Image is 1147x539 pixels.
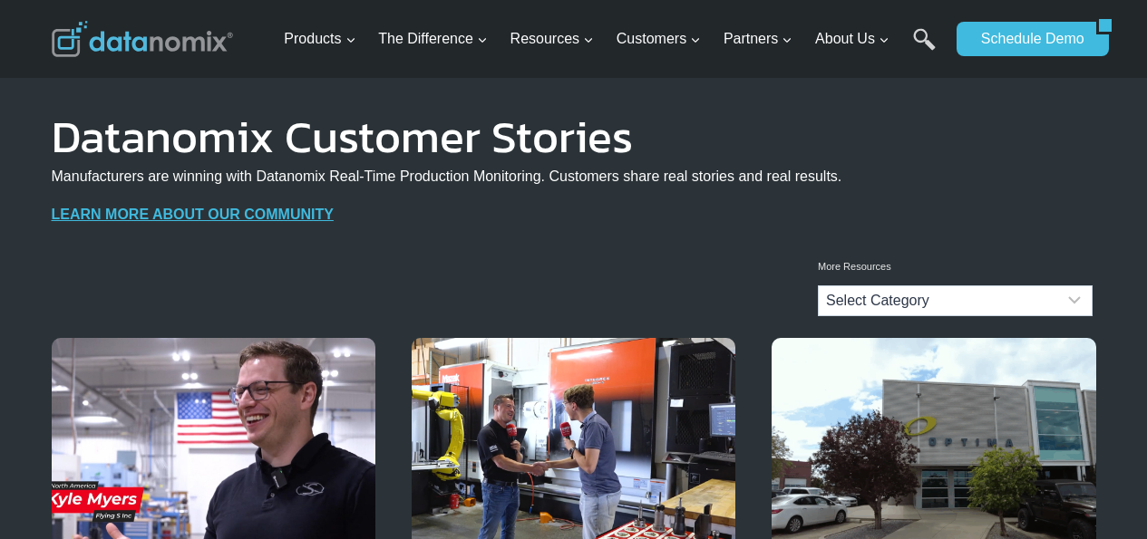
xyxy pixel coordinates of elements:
a: Schedule Demo [957,22,1096,56]
p: More Resources [818,259,1093,275]
img: Datanomix [52,21,233,57]
span: Products [284,27,355,51]
p: Manufacturers are winning with Datanomix Real-Time Production Monitoring. Customers share real st... [52,165,842,188]
span: Partners [724,27,792,51]
span: Customers [617,27,701,51]
nav: Primary Navigation [277,10,948,69]
span: The Difference [378,27,488,51]
span: About Us [815,27,889,51]
a: LEARN MORE ABOUT OUR COMMUNITY [52,207,334,222]
h1: Datanomix Customer Stories [52,123,842,150]
a: Search [913,28,936,69]
span: Resources [510,27,594,51]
